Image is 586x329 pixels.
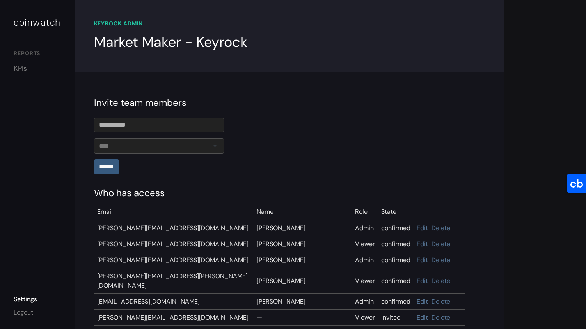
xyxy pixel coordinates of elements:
[355,277,375,285] span: Viewer
[94,186,484,200] div: Who has access
[14,63,61,74] a: KPIs
[355,297,374,306] span: Admin
[432,277,450,285] a: Delete
[94,310,254,326] td: [PERSON_NAME][EMAIL_ADDRESS][DOMAIN_NAME]
[432,313,450,322] a: Delete
[432,240,450,248] a: Delete
[94,252,254,268] td: [PERSON_NAME][EMAIL_ADDRESS][DOMAIN_NAME]
[417,297,428,306] a: Edit
[417,313,428,322] a: Edit
[254,204,352,220] td: Name
[14,308,33,316] a: Logout
[14,16,61,30] div: coinwatch
[378,252,414,268] td: confirmed
[94,96,484,110] div: Invite team members
[94,204,254,220] td: Email
[417,224,428,232] a: Edit
[432,256,450,264] a: Delete
[94,32,247,53] div: Market Maker - Keyrock
[254,268,352,294] td: [PERSON_NAME]
[378,310,414,326] td: invited
[14,49,61,59] div: REPORTS
[94,20,484,28] div: KEYROCK ADMIN
[352,204,378,220] td: Role
[254,294,352,310] td: [PERSON_NAME]
[355,256,374,264] span: Admin
[254,310,352,326] td: —
[94,268,254,294] td: [PERSON_NAME][EMAIL_ADDRESS][PERSON_NAME][DOMAIN_NAME]
[378,204,414,220] td: State
[94,294,254,310] td: [EMAIL_ADDRESS][DOMAIN_NAME]
[355,240,375,248] span: Viewer
[355,313,375,322] span: Viewer
[254,220,352,236] td: [PERSON_NAME]
[94,236,254,252] td: [PERSON_NAME][EMAIL_ADDRESS][DOMAIN_NAME]
[355,224,374,232] span: Admin
[432,224,450,232] a: Delete
[378,236,414,252] td: confirmed
[378,294,414,310] td: confirmed
[254,236,352,252] td: [PERSON_NAME]
[254,252,352,268] td: [PERSON_NAME]
[378,268,414,294] td: confirmed
[94,220,254,236] td: [PERSON_NAME][EMAIL_ADDRESS][DOMAIN_NAME]
[417,277,428,285] a: Edit
[417,256,428,264] a: Edit
[378,220,414,236] td: confirmed
[417,240,428,248] a: Edit
[432,297,450,306] a: Delete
